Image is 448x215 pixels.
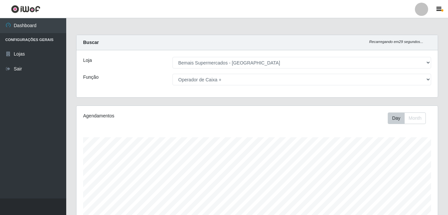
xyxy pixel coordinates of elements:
[388,112,405,124] button: Day
[404,112,426,124] button: Month
[388,112,431,124] div: Toolbar with button groups
[83,74,99,81] label: Função
[83,112,222,119] div: Agendamentos
[83,57,92,64] label: Loja
[369,40,423,44] i: Recarregando em 29 segundos...
[11,5,40,13] img: CoreUI Logo
[83,40,99,45] strong: Buscar
[388,112,426,124] div: First group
